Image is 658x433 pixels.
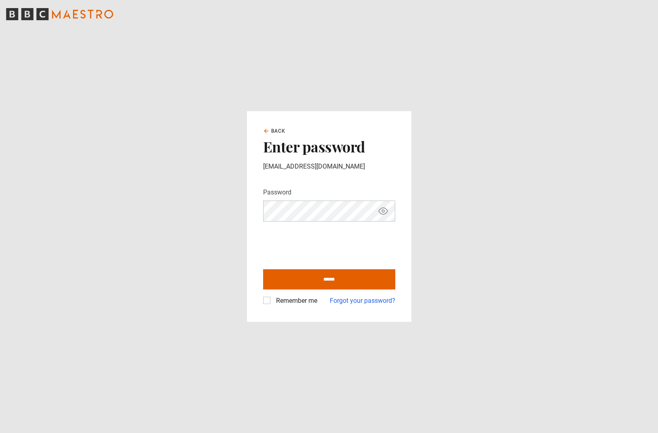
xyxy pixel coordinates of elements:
[263,228,386,260] iframe: reCAPTCHA
[263,127,286,135] a: Back
[6,8,113,20] svg: BBC Maestro
[263,138,395,155] h2: Enter password
[273,296,317,306] label: Remember me
[271,127,286,135] span: Back
[263,188,291,197] label: Password
[376,204,390,218] button: Show password
[330,296,395,306] a: Forgot your password?
[263,162,395,171] p: [EMAIL_ADDRESS][DOMAIN_NAME]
